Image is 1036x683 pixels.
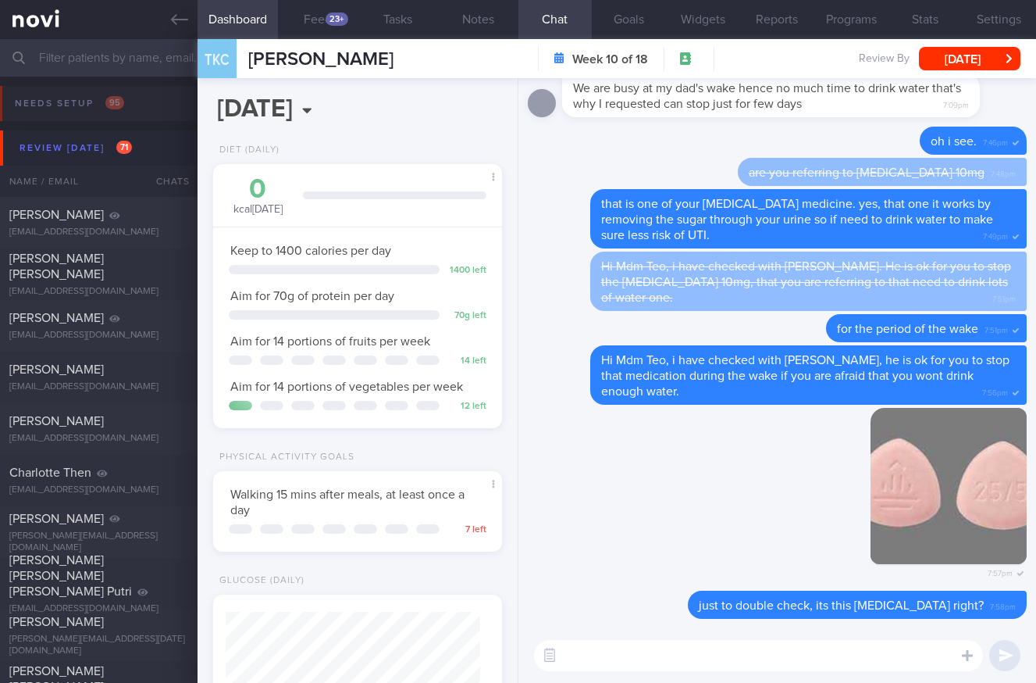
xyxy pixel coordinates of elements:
[447,524,486,536] div: 7 left
[837,323,978,335] span: for the period of the wake
[870,408,1027,564] img: Photo by Chad
[859,52,910,66] span: Review By
[213,452,354,463] div: Physical Activity Goals
[9,227,188,238] div: [EMAIL_ADDRESS][DOMAIN_NAME]
[572,52,648,67] strong: Week 10 of 18
[447,265,486,277] div: 1400 left
[105,96,124,109] span: 95
[991,165,1016,180] span: 7:48pm
[9,363,104,376] span: [PERSON_NAME]
[9,634,188,657] div: [PERSON_NAME][EMAIL_ADDRESS][DATE][DOMAIN_NAME]
[447,401,486,413] div: 12 left
[9,531,188,554] div: [PERSON_NAME][EMAIL_ADDRESS][DOMAIN_NAME]
[983,227,1008,242] span: 7:49pm
[9,209,104,221] span: [PERSON_NAME]
[9,467,91,479] span: Charlotte Then
[9,312,104,324] span: [PERSON_NAME]
[16,138,136,159] div: Review [DATE]
[229,176,287,203] div: 0
[601,198,993,241] span: that is one of your [MEDICAL_DATA] medicine. yes, that one it works by removing the sugar through...
[116,141,132,154] span: 71
[9,381,188,393] div: [EMAIL_ADDRESS][DOMAIN_NAME]
[9,554,132,598] span: [PERSON_NAME] [PERSON_NAME] [PERSON_NAME] Putri
[9,433,188,445] div: [EMAIL_ADDRESS][DOMAIN_NAME]
[11,93,128,114] div: Needs setup
[9,513,104,525] span: [PERSON_NAME]
[983,134,1008,148] span: 7:46pm
[447,356,486,367] div: 14 left
[230,335,430,348] span: Aim for 14 portions of fruits per week
[919,47,1020,70] button: [DATE]
[749,166,984,179] span: are you referring to [MEDICAL_DATA] 10mg
[9,485,188,496] div: [EMAIL_ADDRESS][DOMAIN_NAME]
[230,488,465,517] span: Walking 15 mins after meals, at least once a day
[447,310,486,322] div: 70 g left
[230,245,391,257] span: Keep to 1400 calories per day
[9,616,104,628] span: [PERSON_NAME]
[9,252,104,281] span: [PERSON_NAME] [PERSON_NAME]
[699,599,984,612] span: just to double check, its this [MEDICAL_DATA] right?
[988,564,1013,579] span: 7:57pm
[931,135,977,148] span: oh i see.
[9,415,104,427] span: [PERSON_NAME]
[248,50,393,69] span: [PERSON_NAME]
[573,82,961,110] span: We are busy at my dad's wake hence no much time to drink water that's why I requested can stop ju...
[135,166,198,197] div: Chats
[230,290,394,302] span: Aim for 70g of protein per day
[601,260,1011,304] span: Hi Mdm Teo, i have checked with [PERSON_NAME]. He is ok for you to stop the [MEDICAL_DATA] 10mg, ...
[213,145,279,156] div: Diet (Daily)
[982,384,1008,399] span: 7:56pm
[326,13,348,26] div: 23+
[230,381,463,393] span: Aim for 14 portions of vegetables per week
[9,330,188,341] div: [EMAIL_ADDRESS][DOMAIN_NAME]
[990,598,1016,613] span: 7:58pm
[194,30,240,90] div: TKC
[9,603,188,615] div: [EMAIL_ADDRESS][DOMAIN_NAME]
[9,286,188,298] div: [EMAIL_ADDRESS][DOMAIN_NAME]
[601,354,1009,398] span: Hi Mdm Teo, i have checked with [PERSON_NAME], he is ok for you to stop that medication during th...
[213,575,304,587] div: Glucose (Daily)
[984,321,1008,336] span: 7:51pm
[943,96,969,111] span: 7:09pm
[229,176,287,217] div: kcal [DATE]
[992,290,1016,305] span: 7:51pm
